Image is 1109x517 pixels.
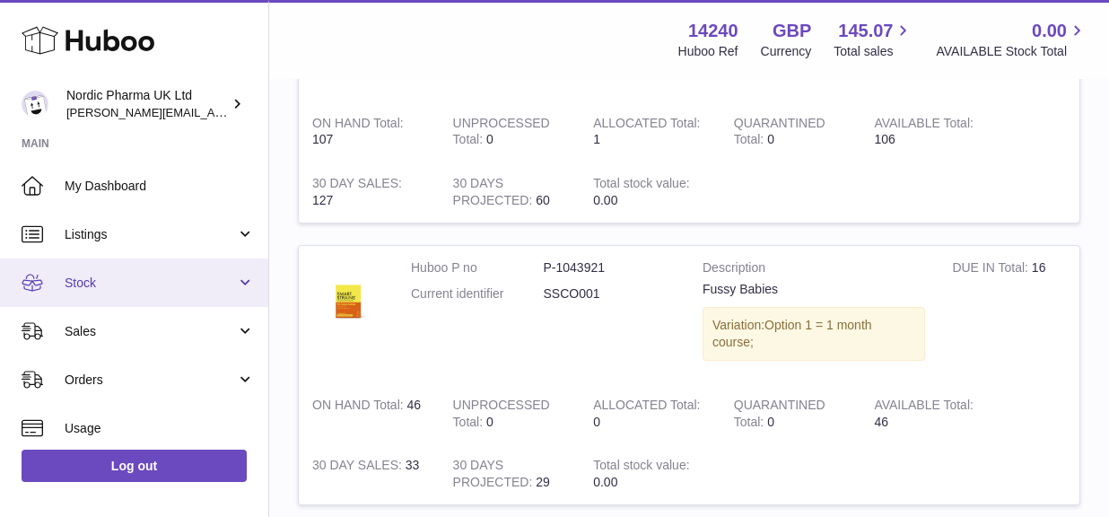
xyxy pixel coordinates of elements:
[312,458,406,477] strong: 30 DAY SALES
[860,101,1001,162] td: 106
[453,176,537,212] strong: 30 DAYS PROJECTED
[834,43,913,60] span: Total sales
[734,116,825,152] strong: QUARANTINED Total
[312,259,384,331] img: product image
[593,116,700,135] strong: ALLOCATED Total
[66,105,360,119] span: [PERSON_NAME][EMAIL_ADDRESS][DOMAIN_NAME]
[65,226,236,243] span: Listings
[593,475,617,489] span: 0.00
[65,372,236,389] span: Orders
[834,19,913,60] a: 145.07 Total sales
[580,383,720,444] td: 0
[22,450,247,482] a: Log out
[874,398,974,416] strong: AVAILABLE Total
[580,101,720,162] td: 1
[411,259,544,276] dt: Huboo P no
[703,307,925,361] div: Variation:
[688,19,738,43] strong: 14240
[703,281,925,298] div: Fussy Babies
[312,398,407,416] strong: ON HAND Total
[65,420,255,437] span: Usage
[453,458,537,494] strong: 30 DAYS PROJECTED
[678,43,738,60] div: Huboo Ref
[936,19,1087,60] a: 0.00 AVAILABLE Stock Total
[874,116,974,135] strong: AVAILABLE Total
[860,383,1001,444] td: 46
[939,246,1079,383] td: 16
[761,43,812,60] div: Currency
[544,259,677,276] dd: P-1043921
[299,443,440,504] td: 33
[593,398,700,416] strong: ALLOCATED Total
[299,162,440,223] td: 127
[65,323,236,340] span: Sales
[703,259,925,281] strong: Description
[440,101,581,162] td: 0
[440,162,581,223] td: 60
[66,87,228,121] div: Nordic Pharma UK Ltd
[312,116,404,135] strong: ON HAND Total
[734,398,825,434] strong: QUARANTINED Total
[838,19,893,43] span: 145.07
[767,132,774,146] span: 0
[440,383,581,444] td: 0
[453,116,550,152] strong: UNPROCESSED Total
[65,275,236,292] span: Stock
[544,285,677,302] dd: SSCO001
[593,458,689,477] strong: Total stock value
[936,43,1087,60] span: AVAILABLE Stock Total
[440,443,581,504] td: 29
[952,260,1031,279] strong: DUE IN Total
[593,193,617,207] span: 0.00
[22,91,48,118] img: joe.plant@parapharmdev.com
[312,176,402,195] strong: 30 DAY SALES
[411,285,544,302] dt: Current identifier
[1032,19,1067,43] span: 0.00
[453,398,550,434] strong: UNPROCESSED Total
[299,101,440,162] td: 107
[767,415,774,429] span: 0
[712,318,872,349] span: Option 1 = 1 month course;
[65,178,255,195] span: My Dashboard
[773,19,811,43] strong: GBP
[593,176,689,195] strong: Total stock value
[299,383,440,444] td: 46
